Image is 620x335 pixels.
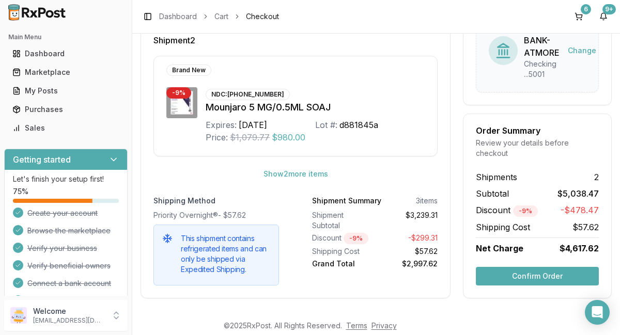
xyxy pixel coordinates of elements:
[27,226,111,236] span: Browse the marketplace
[12,123,119,133] div: Sales
[371,321,397,330] a: Privacy
[12,67,119,77] div: Marketplace
[570,8,587,25] button: 6
[8,100,123,119] a: Purchases
[312,233,371,244] div: Discount
[12,49,119,59] div: Dashboard
[4,4,70,21] img: RxPost Logo
[153,36,195,44] span: Shipment 2
[379,259,438,269] div: $2,997.62
[272,131,305,143] span: $980.00
[524,59,560,79] div: Checking ...5001
[206,89,290,100] div: NDC: [PHONE_NUMBER]
[153,196,279,206] label: Shipping Method
[159,11,279,22] nav: breadcrumb
[27,208,98,218] span: Create your account
[166,65,211,76] div: Brand New
[513,205,538,217] div: - 9 %
[476,243,523,253] span: Net Charge
[206,119,237,131] div: Expires:
[4,101,128,118] button: Purchases
[10,307,27,324] img: User avatar
[572,221,599,233] span: $57.62
[594,171,599,183] span: 2
[166,87,197,118] img: Mounjaro 5 MG/0.5ML SOAJ
[181,233,270,275] h5: This shipment contains refrigerated items and can only be shipped via Expedited Shipping.
[344,233,368,244] div: - 9 %
[206,131,228,143] div: Price:
[312,259,371,269] div: Grand Total
[214,11,228,22] a: Cart
[27,261,111,271] span: Verify beneficial owners
[27,278,111,289] span: Connect a bank account
[33,306,105,316] p: Welcome
[8,82,123,100] a: My Posts
[476,205,538,215] span: Discount
[153,210,279,220] div: Priority Overnight® - $57.62
[476,221,530,233] span: Shipping Cost
[476,138,599,158] div: Review your details before checkout
[230,131,270,143] span: $1,079.77
[166,87,191,99] div: - 9 %
[585,300,610,325] div: Open Intercom Messenger
[524,22,560,59] div: UNITED BANK-ATMORE
[206,100,425,115] div: Mounjaro 5 MG/0.5ML SOAJ
[27,243,97,253] span: Verify your business
[416,196,438,206] div: 3 items
[239,119,267,131] div: [DATE]
[595,8,612,25] button: 9+
[476,267,599,285] button: Confirm Order
[12,86,119,96] div: My Posts
[346,321,367,330] a: Terms
[581,4,591,14] div: 6
[312,196,381,206] div: Shipment Summary
[13,153,71,166] h3: Getting started
[13,186,28,197] span: 75 %
[560,242,599,254] span: $4,617.62
[561,204,599,217] span: -$478.47
[255,165,336,183] button: Show2more items
[379,246,438,257] div: $57.62
[4,120,128,136] button: Sales
[13,174,119,184] p: Let's finish your setup first!
[4,64,128,81] button: Marketplace
[8,63,123,82] a: Marketplace
[339,119,378,131] div: d881845a
[8,33,123,41] h2: Main Menu
[8,44,123,63] a: Dashboard
[33,316,105,325] p: [EMAIL_ADDRESS][DOMAIN_NAME]
[312,210,371,231] div: Shipment Subtotal
[4,83,128,99] button: My Posts
[12,104,119,115] div: Purchases
[312,246,371,257] div: Shipping Cost
[557,187,599,200] span: $5,038.47
[379,210,438,231] div: $3,239.31
[602,4,616,14] div: 9+
[476,187,509,200] span: Subtotal
[8,119,123,137] a: Sales
[159,11,197,22] a: Dashboard
[560,41,605,60] button: Change
[315,119,337,131] div: Lot #:
[476,171,517,183] span: Shipments
[246,11,279,22] span: Checkout
[476,126,599,135] div: Order Summary
[4,45,128,62] button: Dashboard
[379,233,438,244] div: - $299.31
